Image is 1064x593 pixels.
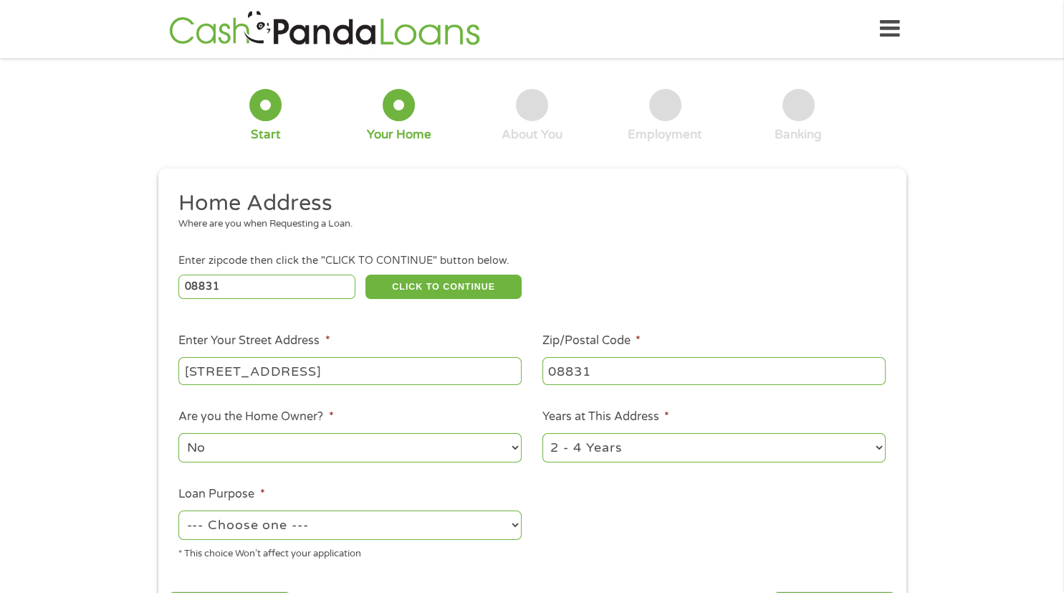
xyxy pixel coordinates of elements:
div: Employment [628,127,702,143]
div: Banking [775,127,822,143]
input: 1 Main Street [178,357,522,384]
div: Your Home [367,127,431,143]
img: GetLoanNow Logo [165,9,484,49]
div: Where are you when Requesting a Loan. [178,217,875,232]
input: Enter Zipcode (e.g 01510) [178,275,355,299]
div: Start [251,127,281,143]
label: Enter Your Street Address [178,333,330,348]
label: Loan Purpose [178,487,264,502]
label: Years at This Address [542,409,669,424]
h2: Home Address [178,189,875,218]
label: Zip/Postal Code [542,333,641,348]
div: * This choice Won’t affect your application [178,542,522,561]
div: Enter zipcode then click the "CLICK TO CONTINUE" button below. [178,253,885,269]
div: About You [502,127,562,143]
button: CLICK TO CONTINUE [365,275,522,299]
label: Are you the Home Owner? [178,409,333,424]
